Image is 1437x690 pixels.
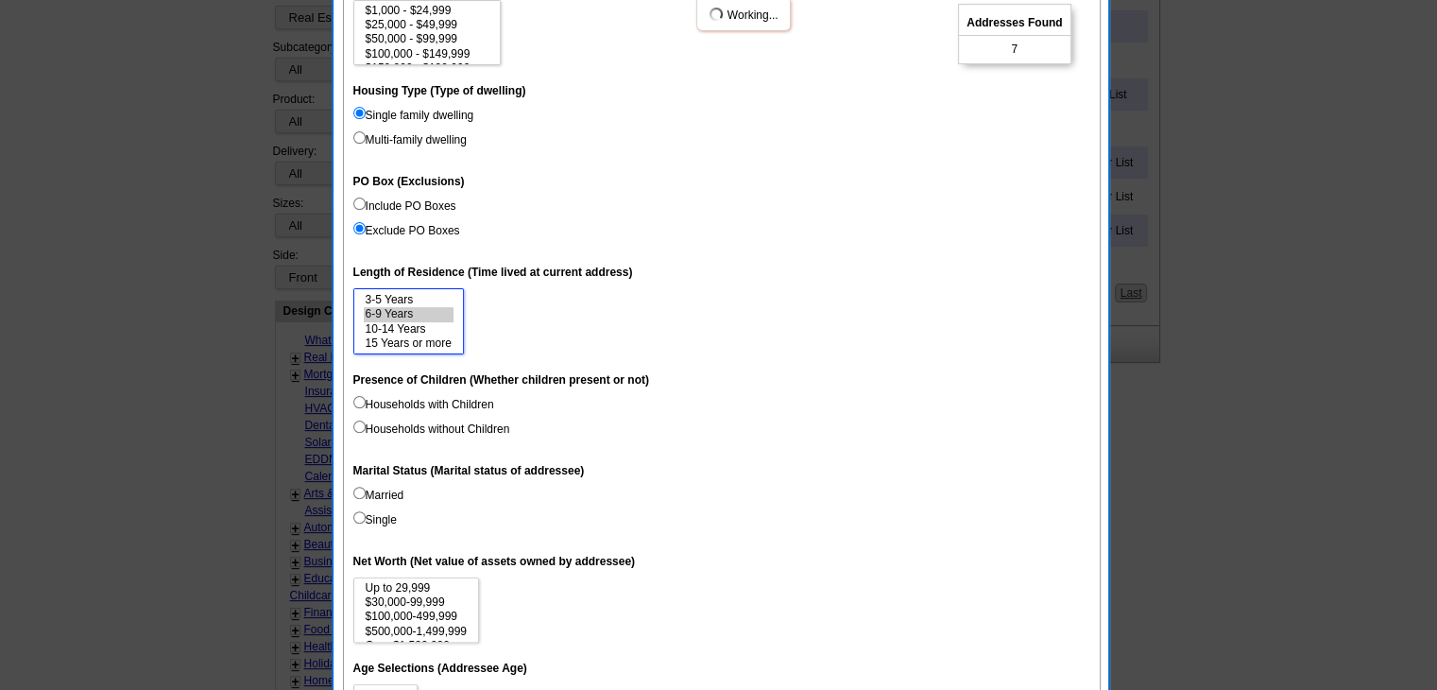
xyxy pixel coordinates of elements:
[364,61,491,76] option: $150,000 - $199,999
[353,396,494,413] label: Households with Children
[353,131,467,148] label: Multi-family dwelling
[353,107,474,124] label: Single family dwelling
[364,322,453,336] option: 10-14 Years
[364,4,491,18] option: $1,000 - $24,999
[353,107,366,119] input: Single family dwelling
[364,639,469,653] option: Over $1,500,000
[364,32,491,46] option: $50,000 - $99,999
[353,462,585,479] label: Marital Status (Marital status of addressee)
[353,222,366,234] input: Exclude PO Boxes
[353,222,460,239] label: Exclude PO Boxes
[353,396,366,408] input: Households with Children
[353,553,636,570] label: Net Worth (Net value of assets owned by addressee)
[353,131,366,144] input: Multi-family dwelling
[353,421,510,438] label: Households without Children
[1011,41,1018,58] span: 7
[364,47,491,61] option: $100,000 - $149,999
[353,173,465,190] label: PO Box (Exclusions)
[353,198,366,210] input: Include PO Boxes
[364,610,469,624] option: $100,000-499,999
[364,293,453,307] option: 3-5 Years
[353,511,366,524] input: Single
[709,7,724,22] img: loading...
[353,487,404,504] label: Married
[353,198,456,215] label: Include PO Boxes
[353,487,366,499] input: Married
[353,371,649,388] label: Presence of Children (Whether children present or not)
[353,511,397,528] label: Single
[364,581,469,595] option: Up to 29,999
[353,82,526,99] label: Housing Type (Type of dwelling)
[353,660,527,677] label: Age Selections (Addressee Age)
[353,421,366,433] input: Households without Children
[353,264,633,281] label: Length of Residence (Time lived at current address)
[364,307,453,321] option: 6-9 Years
[364,336,453,351] option: 15 Years or more
[959,10,1069,36] span: Addresses Found
[364,625,469,639] option: $500,000-1,499,999
[364,18,491,32] option: $25,000 - $49,999
[364,595,469,610] option: $30,000-99,999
